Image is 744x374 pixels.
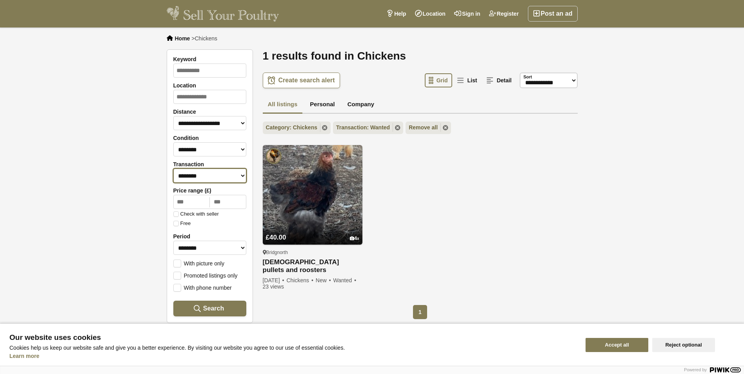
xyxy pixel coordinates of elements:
a: Remove all [406,122,451,134]
a: Register [485,6,523,22]
label: Promoted listings only [173,272,238,279]
span: £40.00 [266,234,286,241]
span: [DATE] [263,277,285,283]
a: [DEMOGRAPHIC_DATA] pullets and roosters [263,258,362,274]
img: Meadow View Poultry [266,148,282,164]
label: With phone number [173,284,232,291]
label: Distance [173,109,246,115]
a: All listings [263,96,303,114]
button: Search [173,301,246,316]
span: Chickens [286,277,314,283]
p: Cookies help us keep our website safe and give you a better experience. By visiting our website y... [9,345,576,351]
a: Create search alert [263,73,340,88]
a: Personal [305,96,340,114]
span: Powered by [684,367,707,372]
span: Our website uses cookies [9,334,576,341]
span: Create search alert [278,76,335,84]
label: Price range (£) [173,187,246,194]
label: Free [173,221,191,226]
a: Detail [482,73,516,87]
span: Chickens [195,35,217,42]
label: Condition [173,135,246,141]
a: List [453,73,482,87]
div: Bridgnorth [263,249,362,256]
span: 1 [413,305,427,319]
img: Sell Your Poultry [167,6,279,22]
label: Transaction [173,161,246,167]
a: Post an ad [528,6,578,22]
button: Reject optional [652,338,715,352]
span: Search [203,305,224,312]
a: Help [382,6,410,22]
span: Wanted [333,277,357,283]
a: Grid [425,73,453,87]
a: Transaction: Wanted [333,122,403,134]
img: Brahma pullets and roosters [263,145,362,245]
span: New [316,277,332,283]
span: List [467,77,477,84]
li: > [191,35,217,42]
a: Learn more [9,353,39,359]
label: Check with seller [173,211,219,217]
label: Keyword [173,56,246,62]
span: Detail [497,77,511,84]
label: Location [173,82,246,89]
span: Grid [437,77,448,84]
a: Location [411,6,450,22]
h1: 1 results found in Chickens [263,49,578,63]
a: Company [342,96,379,114]
button: Accept all [586,338,648,352]
label: With picture only [173,260,224,267]
a: Sign in [450,6,485,22]
label: Period [173,233,246,240]
div: 4 [350,236,359,241]
label: Sort [524,74,532,80]
a: Category: Chickens [263,122,331,134]
a: Home [175,35,190,42]
a: £40.00 4 [263,219,362,245]
span: 23 views [263,283,284,290]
